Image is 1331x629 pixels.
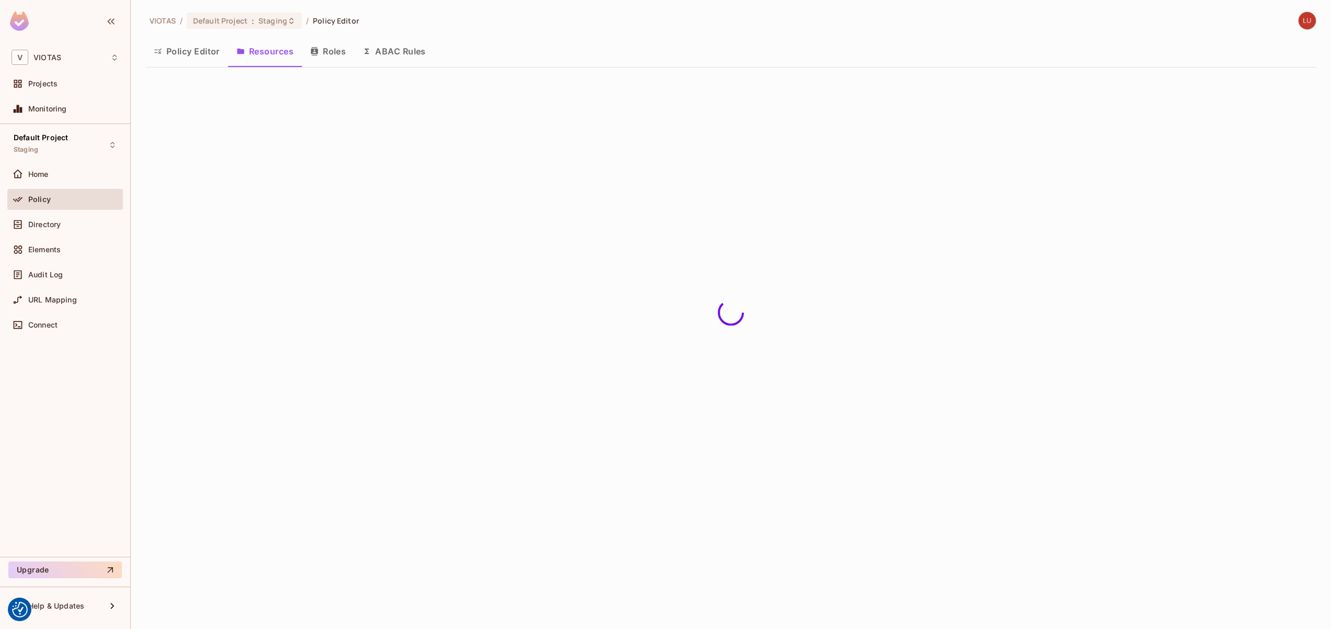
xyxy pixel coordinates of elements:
span: Policy [28,195,51,204]
span: Directory [28,220,61,229]
span: Connect [28,321,58,329]
span: V [12,50,28,65]
span: Elements [28,245,61,254]
button: Resources [228,38,302,64]
img: luke.oleary@viotas.com [1299,12,1316,29]
img: SReyMgAAAABJRU5ErkJggg== [10,12,29,31]
li: / [180,16,183,26]
button: Consent Preferences [12,602,28,617]
span: : [251,17,255,25]
span: Monitoring [28,105,67,113]
button: Policy Editor [145,38,228,64]
button: ABAC Rules [354,38,434,64]
span: Home [28,170,49,178]
button: Upgrade [8,561,122,578]
span: Staging [258,16,287,26]
span: Projects [28,80,58,88]
span: URL Mapping [28,296,77,304]
button: Roles [302,38,354,64]
span: Default Project [14,133,68,142]
span: Staging [14,145,38,154]
span: Default Project [193,16,247,26]
span: the active workspace [150,16,176,26]
span: Help & Updates [28,602,84,610]
span: Policy Editor [313,16,359,26]
img: Revisit consent button [12,602,28,617]
li: / [306,16,309,26]
span: Audit Log [28,271,63,279]
span: Workspace: VIOTAS [33,53,61,62]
